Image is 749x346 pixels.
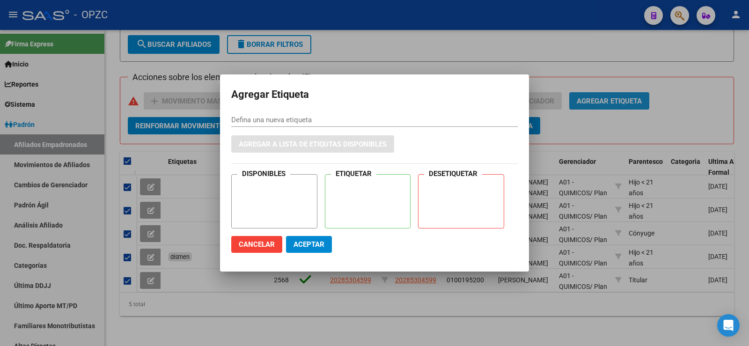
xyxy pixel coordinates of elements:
span: Cancelar [239,240,275,249]
button: Aceptar [286,236,332,253]
button: Agregar a lista de etiqutas disponibles [231,135,394,153]
button: Cancelar [231,236,282,253]
h4: ETIQUETAR [331,168,376,180]
div: Open Intercom Messenger [717,314,740,337]
h2: Agregar Etiqueta [231,86,518,103]
h4: DISPONIBLES [237,168,290,180]
span: Agregar a lista de etiqutas disponibles [239,140,387,148]
span: Aceptar [294,240,324,249]
h4: DESETIQUETAR [424,168,482,180]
